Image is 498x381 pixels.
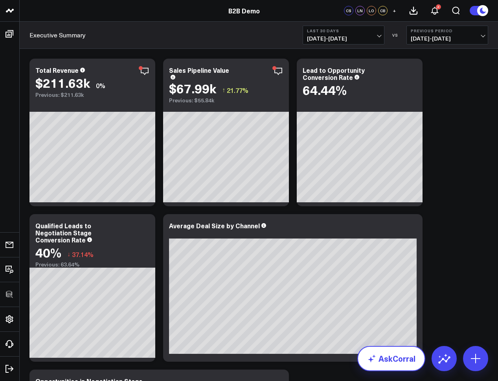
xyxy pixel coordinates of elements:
[29,31,86,39] a: Executive Summary
[355,6,365,15] div: LN
[35,245,61,259] div: 40%
[307,35,380,42] span: [DATE] - [DATE]
[357,346,425,371] a: AskCorral
[344,6,353,15] div: CS
[169,81,216,95] div: $67.99k
[169,97,283,104] div: Previous: $55.84k
[35,76,90,90] div: $211.63k
[35,261,149,268] div: Previous: 63.64%
[303,26,384,44] button: Last 30 Days[DATE]-[DATE]
[169,221,260,230] div: Average Deal Size by Channel
[228,6,260,15] a: B2B Demo
[388,33,402,37] div: VS
[436,4,441,9] div: 2
[367,6,376,15] div: LO
[307,28,380,33] b: Last 30 Days
[96,81,105,90] div: 0%
[390,6,399,15] button: +
[67,249,70,259] span: ↓
[406,26,488,44] button: Previous Period[DATE]-[DATE]
[169,66,229,74] div: Sales Pipeline Value
[393,8,396,13] span: +
[411,35,484,42] span: [DATE] - [DATE]
[303,66,365,81] div: Lead to Opportunity Conversion Rate
[35,66,79,74] div: Total Revenue
[222,85,225,95] span: ↑
[72,250,94,259] span: 37.14%
[378,6,388,15] div: CB
[411,28,484,33] b: Previous Period
[303,83,347,97] div: 64.44%
[227,86,248,94] span: 21.77%
[35,92,149,98] div: Previous: $211.63k
[35,221,92,244] div: Qualified Leads to Negotiation Stage Conversion Rate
